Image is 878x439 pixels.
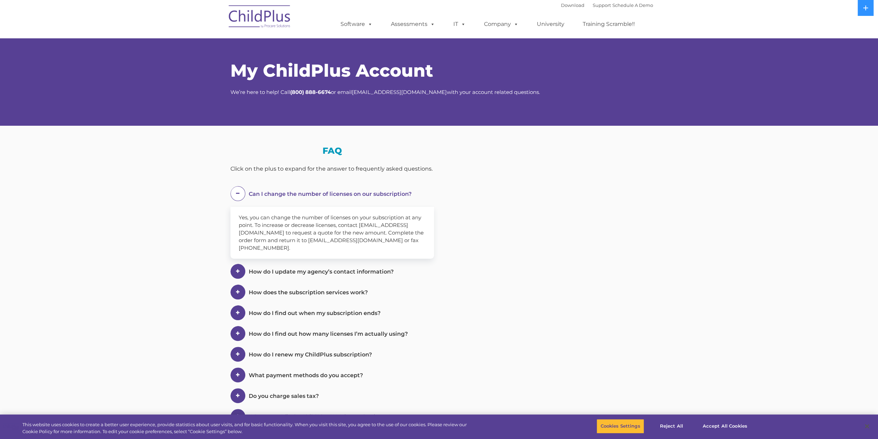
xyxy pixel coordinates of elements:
span: How do I find out when my subscription ends? [249,310,381,316]
div: Yes, you can change the number of licenses on your subscription at any point. To increase or decr... [230,207,434,259]
strong: ( [290,89,292,95]
span: We’re here to help! Call or email with your account related questions. [230,89,540,95]
font: | [561,2,653,8]
a: Assessments [384,17,442,31]
a: Company [477,17,525,31]
img: ChildPlus by Procare Solutions [225,0,294,35]
div: This website uses cookies to create a better user experience, provide statistics about user visit... [22,421,483,435]
span: What payment methods do you accept? [249,372,363,379]
span: Do you charge sales tax? [249,393,319,399]
a: Download [561,2,584,8]
a: Software [334,17,379,31]
h3: FAQ [230,146,434,155]
span: How do I find out how many licenses I’m actually using? [249,331,408,337]
span: My ChildPlus Account [230,60,433,81]
button: Reject All [650,419,693,433]
span: How do I update my agency’s contact information? [249,268,394,275]
a: Training Scramble!! [576,17,642,31]
strong: 800) 888-6674 [292,89,331,95]
span: Where can I find a ChildPlus W-9 for my business? [249,413,391,420]
a: IT [446,17,473,31]
a: [EMAIL_ADDRESS][DOMAIN_NAME] [352,89,447,95]
span: Can I change the number of licenses on our subscription? [249,191,412,197]
a: Schedule A Demo [612,2,653,8]
button: Close [859,419,875,434]
span: How does the subscription services work? [249,289,368,296]
div: Click on the plus to expand for the answer to frequently asked questions. [230,164,434,174]
a: University [530,17,571,31]
button: Cookies Settings [596,419,644,433]
button: Accept All Cookies [699,419,751,433]
a: Support [593,2,611,8]
span: How do I renew my ChildPlus subscription? [249,351,372,358]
